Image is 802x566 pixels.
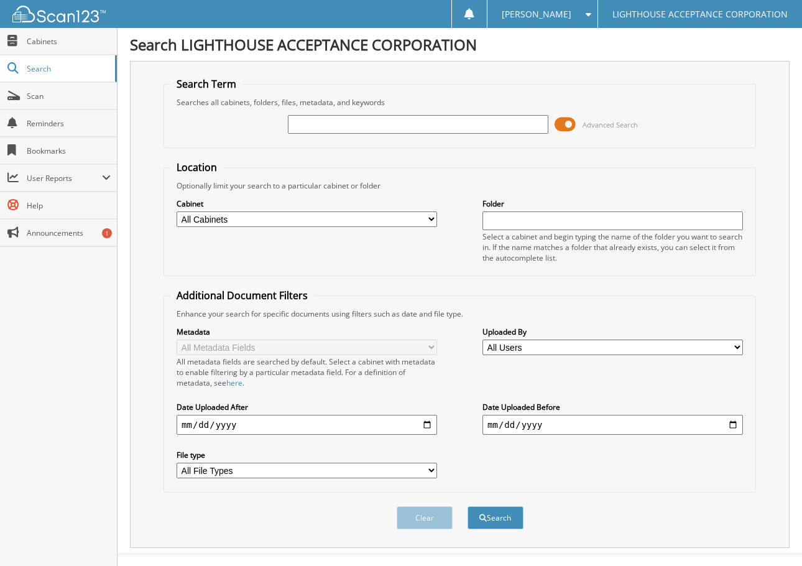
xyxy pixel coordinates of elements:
span: Search [27,63,109,74]
legend: Search Term [170,77,242,91]
label: Uploaded By [482,327,743,337]
div: All metadata fields are searched by default. Select a cabinet with metadata to enable filtering b... [177,356,437,388]
span: [PERSON_NAME] [502,11,571,18]
span: Announcements [27,228,111,238]
span: LIGHTHOUSE ACCEPTANCE CORPORATION [612,11,788,18]
div: Optionally limit your search to a particular cabinet or folder [170,180,749,191]
div: Select a cabinet and begin typing the name of the folder you want to search in. If the name match... [482,231,743,263]
h1: Search LIGHTHOUSE ACCEPTANCE CORPORATION [130,34,790,55]
label: Folder [482,198,743,209]
span: Advanced Search [583,120,638,129]
label: File type [177,450,437,460]
div: Enhance your search for specific documents using filters such as date and file type. [170,309,749,319]
img: scan123-logo-white.svg [12,6,106,22]
button: Clear [397,506,453,529]
div: 1 [102,228,112,238]
span: User Reports [27,173,102,183]
input: start [177,415,437,435]
label: Date Uploaded After [177,402,437,412]
span: Cabinets [27,36,111,47]
legend: Additional Document Filters [170,289,314,302]
label: Date Uploaded Before [482,402,743,412]
button: Search [468,506,523,529]
span: Help [27,200,111,211]
legend: Location [170,160,223,174]
span: Bookmarks [27,146,111,156]
div: Searches all cabinets, folders, files, metadata, and keywords [170,97,749,108]
span: Reminders [27,118,111,129]
input: end [482,415,743,435]
span: Scan [27,91,111,101]
a: here [226,378,242,388]
label: Cabinet [177,198,437,209]
label: Metadata [177,327,437,337]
